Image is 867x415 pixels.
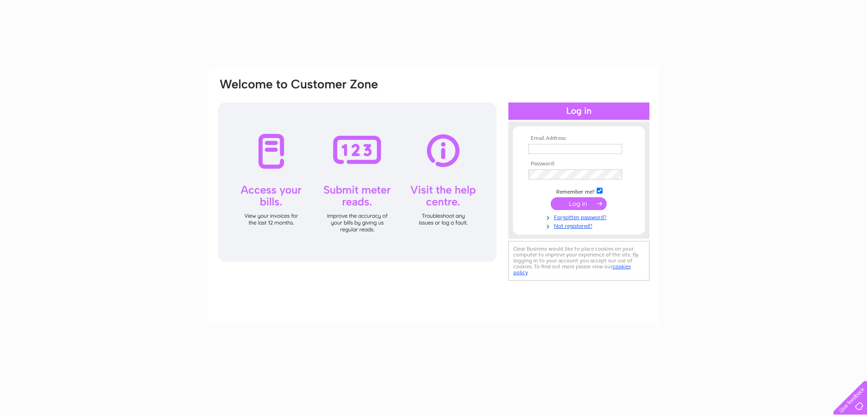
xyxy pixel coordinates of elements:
a: Not registered? [528,221,632,230]
a: Forgotten password? [528,212,632,221]
th: Password: [526,161,632,167]
a: cookies policy [513,263,631,276]
th: Email Address: [526,135,632,142]
div: Clear Business would like to place cookies on your computer to improve your experience of the sit... [508,241,649,281]
td: Remember me? [526,186,632,195]
input: Submit [551,197,607,210]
